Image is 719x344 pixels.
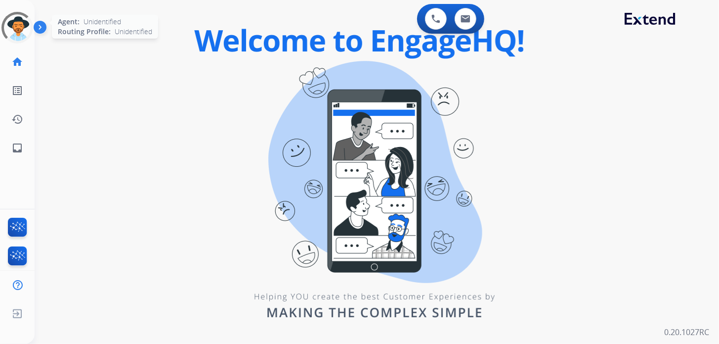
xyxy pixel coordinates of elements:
p: 0.20.1027RC [664,326,709,338]
span: Agent: [58,17,80,27]
span: Unidentified [84,17,121,27]
mat-icon: inbox [11,142,23,154]
mat-icon: list_alt [11,85,23,97]
span: Unidentified [115,27,152,37]
mat-icon: history [11,113,23,125]
mat-icon: home [11,56,23,68]
span: Routing Profile: [58,27,111,37]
